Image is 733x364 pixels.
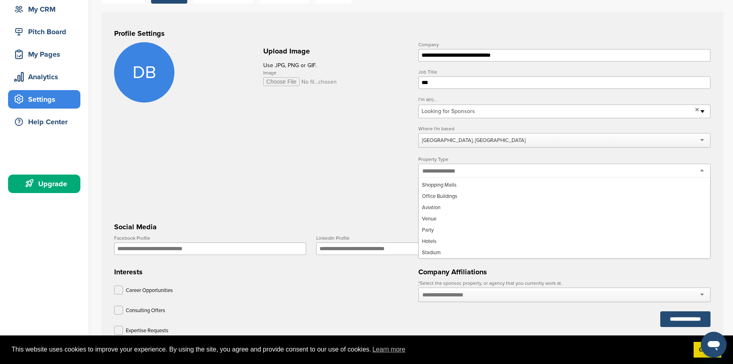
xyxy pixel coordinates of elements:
[419,247,710,258] div: Stadium
[12,2,80,16] div: My CRM
[126,306,165,316] p: Consulting Offers
[8,68,80,86] a: Analytics
[8,175,80,193] a: Upgrade
[263,60,406,70] p: Use JPG, PNG or GIF.
[12,25,80,39] div: Pitch Board
[8,45,80,64] a: My Pages
[694,342,721,358] a: dismiss cookie message
[422,137,526,144] div: [GEOGRAPHIC_DATA], [GEOGRAPHIC_DATA]
[12,92,80,107] div: Settings
[114,28,710,39] h3: Profile Settings
[418,280,420,286] abbr: required
[419,213,710,224] div: Venue
[114,221,710,232] h3: Social Media
[114,266,406,278] h3: Interests
[419,179,710,191] div: Shopping Malls
[8,90,80,109] a: Settings
[12,115,80,129] div: Help Center
[419,202,710,213] div: Aviation
[422,107,692,116] span: Looking for Sponsors
[418,70,710,74] label: Job Title
[12,343,687,356] span: This website uses cookies to improve your experience. By using the site, you agree and provide co...
[8,113,80,131] a: Help Center
[126,286,173,296] p: Career Opportunities
[418,126,710,131] label: Where I'm based
[316,236,508,241] label: LinkedIn Profile
[8,23,80,41] a: Pitch Board
[114,236,306,241] label: Facebook Profile
[126,326,168,336] p: Expertise Requests
[419,191,710,202] div: Office Buildings
[418,266,710,278] h3: Company Affiliations
[418,97,710,102] label: I’m a(n)...
[418,157,710,162] label: Property Type
[419,224,710,236] div: Party
[419,236,710,247] div: Hotels
[263,46,406,57] h2: Upload Image
[12,47,80,62] div: My Pages
[701,332,727,358] iframe: Button to launch messaging window
[263,70,406,75] label: Image
[371,343,407,356] a: learn more about cookies
[418,42,710,47] label: Company
[114,42,174,103] span: DB
[418,281,710,286] label: Select the sponsor, property, or agency that you currently work at.
[12,177,80,191] div: Upgrade
[12,70,80,84] div: Analytics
